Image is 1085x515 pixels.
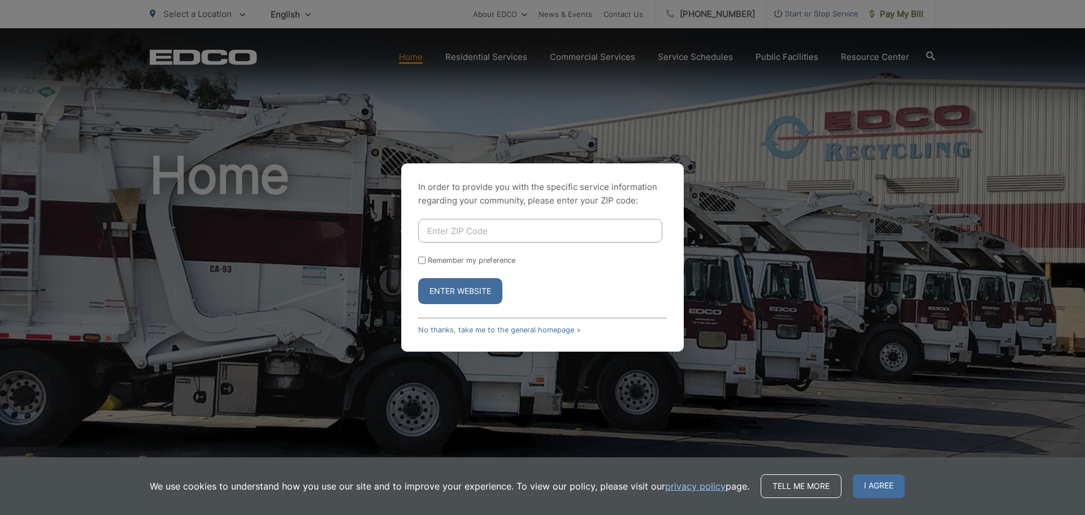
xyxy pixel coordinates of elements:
[853,474,905,498] span: I agree
[418,326,581,334] a: No thanks, take me to the general homepage >
[418,219,662,243] input: Enter ZIP Code
[418,180,667,207] p: In order to provide you with the specific service information regarding your community, please en...
[418,278,502,304] button: Enter Website
[761,474,841,498] a: Tell me more
[428,256,515,265] label: Remember my preference
[150,479,749,493] p: We use cookies to understand how you use our site and to improve your experience. To view our pol...
[665,479,726,493] a: privacy policy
